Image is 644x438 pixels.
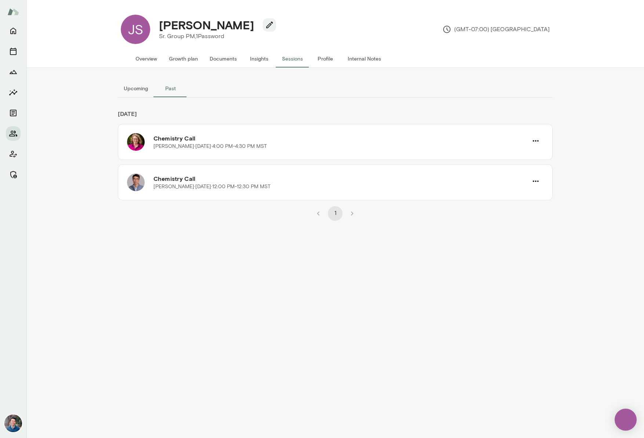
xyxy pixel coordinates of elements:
[153,183,271,190] p: [PERSON_NAME] · [DATE] · 12:00 PM-12:30 PM MST
[153,143,267,150] p: [PERSON_NAME] · [DATE] · 4:00 PM-4:30 PM MST
[153,134,528,143] h6: Chemistry Call
[118,80,154,97] button: Upcoming
[6,106,21,120] button: Documents
[243,50,276,67] button: Insights
[6,126,21,141] button: Members
[309,50,342,67] button: Profile
[310,206,361,221] nav: pagination navigation
[159,18,254,32] h4: [PERSON_NAME]
[6,44,21,59] button: Sessions
[276,50,309,67] button: Sessions
[121,15,150,44] div: JS
[6,85,21,100] button: Insights
[118,109,553,124] h6: [DATE]
[130,50,163,67] button: Overview
[153,174,528,183] h6: Chemistry Call
[6,65,21,79] button: Growth Plan
[118,200,553,221] div: pagination
[342,50,387,67] button: Internal Notes
[118,80,553,97] div: basic tabs example
[6,23,21,38] button: Home
[7,5,19,19] img: Mento
[154,80,187,97] button: Past
[4,415,22,432] img: Alex Yu
[204,50,243,67] button: Documents
[6,167,21,182] button: Manage
[6,147,21,161] button: Client app
[442,25,550,34] p: (GMT-07:00) [GEOGRAPHIC_DATA]
[328,206,343,221] button: page 1
[163,50,204,67] button: Growth plan
[159,32,270,41] p: Sr. Group PM, 1Password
